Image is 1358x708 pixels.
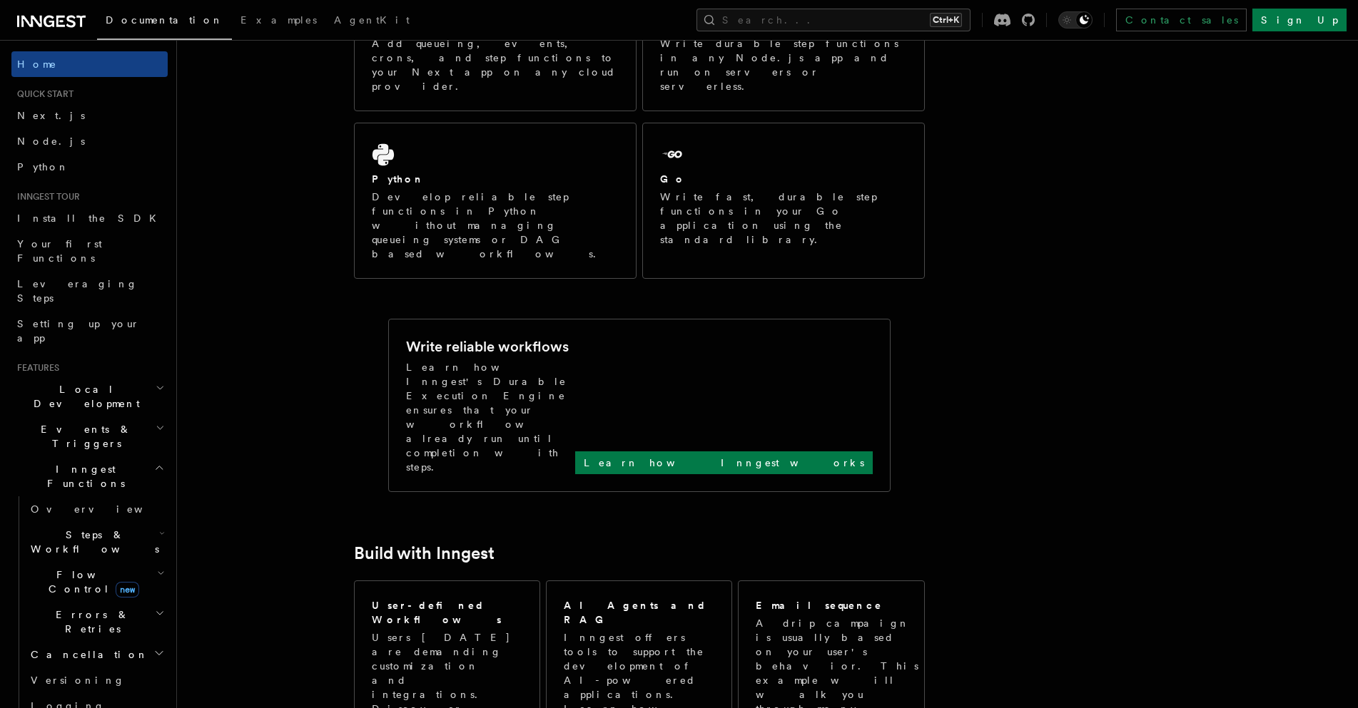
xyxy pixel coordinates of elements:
span: Home [17,57,57,71]
span: Events & Triggers [11,422,156,451]
span: Install the SDK [17,212,165,224]
span: Examples [240,14,317,26]
a: Sign Up [1252,9,1347,31]
p: Develop reliable step functions in Python without managing queueing systems or DAG based workflows. [372,190,619,261]
a: Python [11,154,168,180]
button: Events & Triggers [11,416,168,456]
button: Cancellation [25,642,168,667]
button: Steps & Workflows [25,522,168,562]
p: Write fast, durable step functions in your Go application using the standard library. [660,190,907,247]
h2: Email sequence [756,598,883,612]
a: AgentKit [325,4,418,39]
span: Node.js [17,135,85,147]
h2: Write reliable workflows [406,337,569,356]
span: Flow Control [25,568,157,596]
span: Versioning [31,674,125,686]
span: Cancellation [25,647,148,662]
span: Overview [31,503,178,515]
button: Flow Controlnew [25,562,168,602]
p: Learn how Inngest works [584,456,864,470]
a: Overview [25,496,168,522]
a: Examples [232,4,325,39]
a: Contact sales [1116,9,1247,31]
a: Documentation [97,4,232,40]
a: Versioning [25,667,168,693]
p: Learn how Inngest's Durable Execution Engine ensures that your workflow already run until complet... [406,360,575,474]
span: Quick start [11,88,74,100]
a: GoWrite fast, durable step functions in your Go application using the standard library. [642,123,925,279]
span: Inngest Functions [11,462,154,491]
span: Documentation [106,14,223,26]
p: Add queueing, events, crons, and step functions to your Next app on any cloud provider. [372,36,619,93]
h2: User-defined Workflows [372,598,522,627]
a: Setting up your app [11,311,168,351]
a: Learn how Inngest works [575,451,873,474]
button: Errors & Retries [25,602,168,642]
span: Features [11,362,59,374]
a: Home [11,51,168,77]
a: Your first Functions [11,231,168,271]
a: Install the SDK [11,205,168,231]
a: Leveraging Steps [11,271,168,311]
button: Inngest Functions [11,456,168,496]
span: Local Development [11,382,156,411]
a: PythonDevelop reliable step functions in Python without managing queueing systems or DAG based wo... [354,123,637,279]
span: Steps & Workflows [25,528,159,556]
span: new [116,582,139,597]
h2: AI Agents and RAG [564,598,716,627]
button: Search...Ctrl+K [696,9,971,31]
span: AgentKit [334,14,410,26]
span: Errors & Retries [25,607,155,636]
span: Leveraging Steps [17,278,138,304]
span: Your first Functions [17,238,102,264]
span: Python [17,161,69,173]
span: Next.js [17,110,85,121]
a: Next.js [11,103,168,128]
span: Inngest tour [11,191,80,202]
h2: Python [372,172,425,186]
button: Toggle dark mode [1058,11,1093,29]
span: Setting up your app [17,318,140,344]
a: Build with Inngest [354,543,495,563]
p: Write durable step functions in any Node.js app and run on servers or serverless. [660,36,907,93]
h2: Go [660,172,686,186]
a: Node.js [11,128,168,154]
button: Local Development [11,376,168,416]
kbd: Ctrl+K [930,13,962,27]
